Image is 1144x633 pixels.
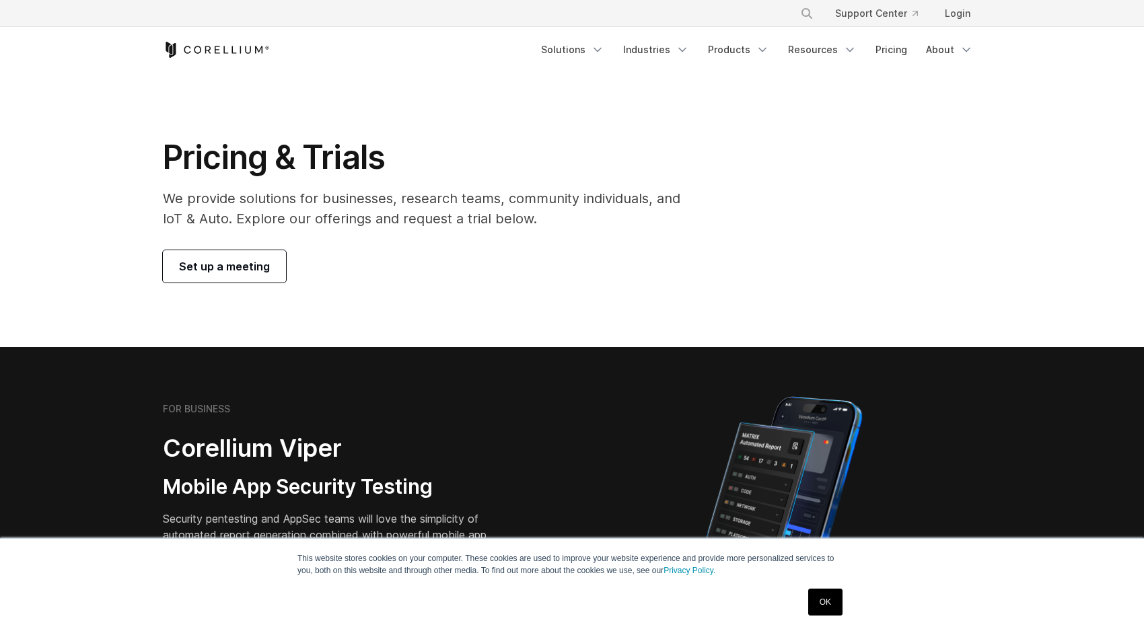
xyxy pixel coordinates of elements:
[163,188,699,229] p: We provide solutions for businesses, research teams, community individuals, and IoT & Auto. Explo...
[700,38,777,62] a: Products
[163,511,507,559] p: Security pentesting and AppSec teams will love the simplicity of automated report generation comb...
[163,137,699,178] h1: Pricing & Trials
[867,38,915,62] a: Pricing
[784,1,981,26] div: Navigation Menu
[615,38,697,62] a: Industries
[163,42,270,58] a: Corellium Home
[533,38,612,62] a: Solutions
[163,403,230,415] h6: FOR BUSINESS
[918,38,981,62] a: About
[795,1,819,26] button: Search
[824,1,929,26] a: Support Center
[808,589,843,616] a: OK
[780,38,865,62] a: Resources
[179,258,270,274] span: Set up a meeting
[163,250,286,283] a: Set up a meeting
[934,1,981,26] a: Login
[297,552,847,576] p: This website stores cookies on your computer. These cookies are used to improve your website expe...
[682,390,885,626] img: Corellium MATRIX automated report on iPhone showing app vulnerability test results across securit...
[163,474,507,500] h3: Mobile App Security Testing
[533,38,981,62] div: Navigation Menu
[664,566,715,575] a: Privacy Policy.
[163,433,507,463] h2: Corellium Viper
